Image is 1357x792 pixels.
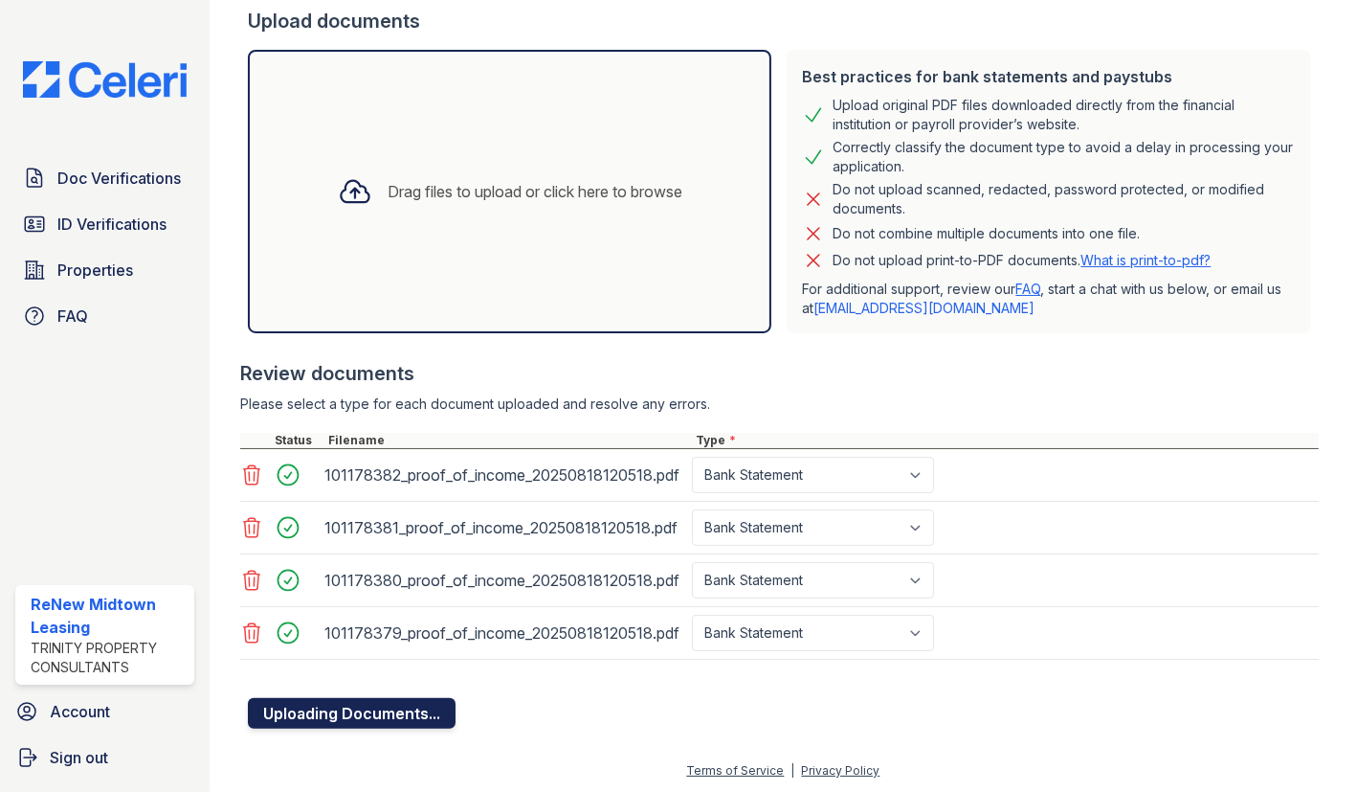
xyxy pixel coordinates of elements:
[15,159,194,197] a: Doc Verifications
[833,96,1296,134] div: Upload original PDF files downloaded directly from the financial institution or payroll provider’...
[8,692,202,731] a: Account
[324,460,684,490] div: 101178382_proof_of_income_20250818120518.pdf
[802,65,1296,88] div: Best practices for bank statements and paystubs
[57,167,181,190] span: Doc Verifications
[802,280,1296,318] p: For additional support, review our , start a chat with us below, or email us at
[1080,252,1211,268] a: What is print-to-pdf?
[324,433,692,448] div: Filename
[324,565,684,596] div: 101178380_proof_of_income_20250818120518.pdf
[833,180,1296,218] div: Do not upload scanned, redacted, password protected, or modified documents.
[324,512,684,543] div: 101178381_proof_of_income_20250818120518.pdf
[240,395,1319,414] div: Please select a type for each document uploaded and resolve any errors.
[1015,281,1040,297] a: FAQ
[57,305,88,328] span: FAQ
[240,360,1319,387] div: Review documents
[833,222,1140,245] div: Do not combine multiple documents into one file.
[15,251,194,289] a: Properties
[31,639,187,677] div: Trinity Property Consultants
[15,205,194,243] a: ID Verifications
[248,8,1319,34] div: Upload documents
[686,763,784,778] a: Terms of Service
[8,61,202,98] img: CE_Logo_Blue-a8612792a0a2168367f1c8372b55b34899dd931a85d93a1a3d3e32e68fde9ad4.png
[31,593,187,639] div: ReNew Midtown Leasing
[271,433,324,448] div: Status
[50,700,110,723] span: Account
[833,251,1211,270] p: Do not upload print-to-PDF documents.
[15,297,194,335] a: FAQ
[790,763,794,778] div: |
[248,698,456,729] button: Uploading Documents...
[57,259,133,282] span: Properties
[8,738,202,777] a: Sign out
[57,213,167,236] span: ID Verifications
[833,138,1296,176] div: Correctly classify the document type to avoid a delay in processing your application.
[388,180,682,203] div: Drag files to upload or click here to browse
[813,300,1034,316] a: [EMAIL_ADDRESS][DOMAIN_NAME]
[324,618,684,648] div: 101178379_proof_of_income_20250818120518.pdf
[801,763,879,778] a: Privacy Policy
[692,433,1319,448] div: Type
[50,746,108,769] span: Sign out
